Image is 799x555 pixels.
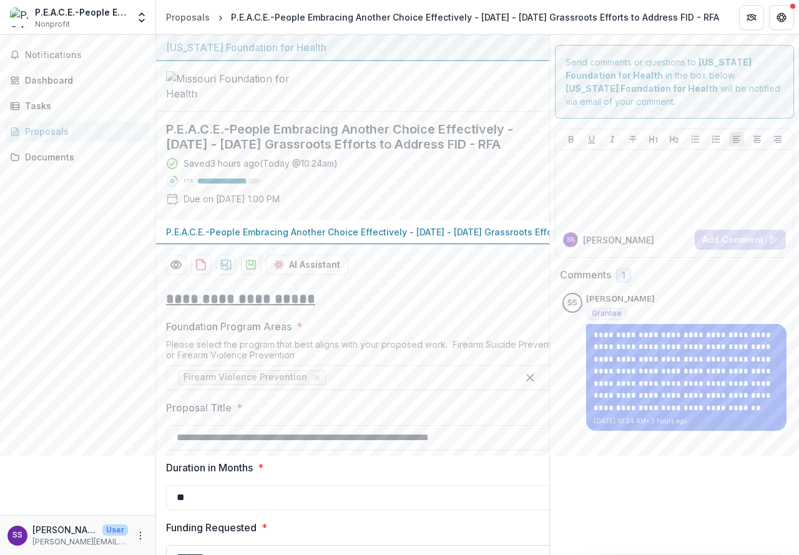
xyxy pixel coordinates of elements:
button: Underline [584,132,599,147]
button: Open entity switcher [133,5,150,30]
button: Heading 2 [667,132,682,147]
div: P.E.A.C.E.-People Embracing Another Choice Effectively - [DATE] - [DATE] Grassroots Efforts to Ad... [231,11,719,24]
p: Foundation Program Areas [166,319,292,334]
div: Dashboard [25,74,140,87]
button: Partners [739,5,764,30]
button: Heading 1 [646,132,661,147]
button: download-proposal [191,255,211,275]
div: [US_STATE] Foundation for Health [166,40,539,55]
div: Clear selected options [520,368,540,388]
a: Proposals [5,121,150,142]
button: download-proposal [241,255,261,275]
a: Documents [5,147,150,167]
a: Tasks [5,96,150,116]
p: Duration in Months [166,460,253,475]
a: Dashboard [5,70,150,91]
div: Send comments or questions to in the box below. will be notified via email of your comment. [555,45,794,119]
p: [PERSON_NAME] [32,523,97,536]
button: Preview 48e03420-a037-4b15-a840-ddd65159102f-0.pdf [166,255,186,275]
div: Proposals [166,11,210,24]
a: Proposals [161,8,215,26]
div: Sarah Smith [567,299,577,307]
div: Saved 3 hours ago ( Today @ 10:24am ) [184,157,338,170]
span: Grantee [592,309,622,318]
p: Proposal Title [166,400,232,415]
span: 1 [622,270,625,281]
p: 77 % [184,177,193,185]
p: [PERSON_NAME][EMAIL_ADDRESS][DOMAIN_NAME] [32,536,128,548]
button: Ordered List [708,132,723,147]
span: Notifications [25,50,145,61]
button: AI Assistant [266,255,348,275]
div: Please select the program that best aligns with your proposed work. Firearm Suicide Prevention or... [166,339,566,365]
div: Proposals [25,125,140,138]
img: P.E.A.C.E.-People Embracing Another Choice Effectively [10,7,30,27]
button: download-proposal [216,255,236,275]
button: Strike [625,132,640,147]
button: Align Left [729,132,744,147]
p: Due on [DATE] 1:00 PM [184,192,280,205]
h2: P.E.A.C.E.-People Embracing Another Choice Effectively - [DATE] - [DATE] Grassroots Efforts to Ad... [166,122,519,152]
button: Align Right [770,132,785,147]
div: Remove Firearm Violence Prevention [311,371,323,384]
button: More [133,528,148,543]
button: Notifications [5,45,150,65]
div: P.E.A.C.E.-People Embracing Another Choice Effectively [35,6,128,19]
div: Sarah Smith [12,531,22,539]
button: Add Comment [695,230,786,250]
p: P.E.A.C.E.-People Embracing Another Choice Effectively - [DATE] - [DATE] Grassroots Efforts to Ad... [166,225,654,238]
p: [PERSON_NAME] [586,293,655,305]
button: Bold [564,132,579,147]
strong: [US_STATE] Foundation for Health [566,83,718,94]
button: Italicize [605,132,620,147]
div: Documents [25,150,140,164]
div: Tasks [25,99,140,112]
span: Nonprofit [35,19,70,30]
span: Firearm Violence Prevention [184,372,307,383]
img: Missouri Foundation for Health [166,71,291,101]
p: Funding Requested [166,520,257,535]
p: [DATE] 10:24 AM • 3 hours ago [594,416,779,426]
button: Align Center [750,132,765,147]
p: User [102,524,128,536]
p: [PERSON_NAME] [583,233,654,247]
nav: breadcrumb [161,8,724,26]
button: Get Help [769,5,794,30]
div: Sarah Smith [567,237,574,243]
button: Bullet List [688,132,703,147]
h2: Comments [560,269,611,281]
